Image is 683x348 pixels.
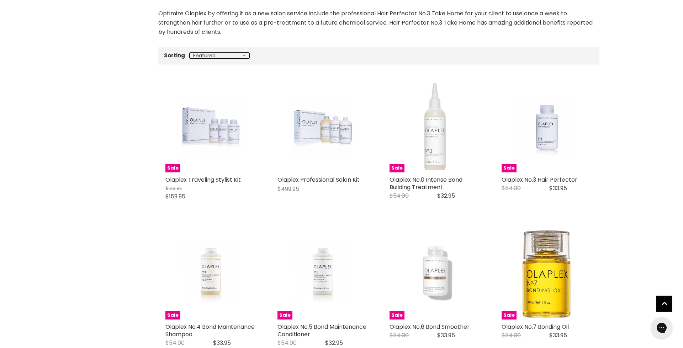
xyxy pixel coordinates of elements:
[502,164,517,172] span: Sale
[549,184,567,192] span: $33.95
[165,185,182,192] span: $169.95
[502,82,592,172] a: Olaplex Hair Perfector No 3 Sale
[277,82,368,172] a: Olaplex Professional Salon Kit
[390,176,462,191] a: Olaplex No.0 Intense Bond Building Treatment
[165,311,180,320] span: Sale
[390,323,470,331] a: Olaplex No.6 Bond Smoother
[390,82,480,172] a: Olaplex No.0 Intense Bond Building Treatment Sale
[549,331,567,339] span: $33.95
[437,192,455,200] span: $32.95
[181,229,241,320] img: Olaplex Bond Maintenance Shampoo No 4
[390,229,480,320] a: Olaplex No 6 Bond Smoother Sale
[277,185,299,193] span: $499.95
[164,52,185,58] label: Sorting
[213,339,231,347] span: $33.95
[502,229,592,320] a: Olaplex No.7 Bonding Oil Sale
[293,229,353,320] img: Olaplex Bond Maintenance Conditioner No 5
[165,323,255,338] a: Olaplex No.4 Bond Maintenance Shampoo
[502,176,577,184] a: Olaplex No.3 Hair Perfector
[293,82,353,172] img: Olaplex Professional Salon Kit
[165,339,185,347] span: $54.00
[277,229,368,320] a: Olaplex No.5 Bond Maintenance Conditioner Olaplex Bond Maintenance Conditioner No 5 Sale
[405,229,465,320] img: Olaplex No 6 Bond Smoother
[517,82,577,172] img: Olaplex Hair Perfector No 3
[325,339,343,347] span: $32.95
[165,229,256,320] a: Olaplex No.4 Bond Maintenance Shampoo Olaplex Bond Maintenance Shampoo No 4 Sale
[390,192,409,200] span: $54.00
[502,311,517,320] span: Sale
[277,323,366,338] a: Olaplex No.5 Bond Maintenance Conditioner
[277,311,292,320] span: Sale
[165,164,180,172] span: Sale
[277,176,360,184] a: Olaplex Professional Salon Kit
[502,229,592,320] img: Olaplex No.7 Bonding Oil
[181,82,241,172] img: Olaplex Traveling Stylist Kit
[165,176,241,184] a: Olaplex Traveling Stylist Kit
[502,323,569,331] a: Olaplex No.7 Bonding Oil
[647,315,676,341] iframe: Gorgias live chat messenger
[390,164,404,172] span: Sale
[165,82,256,172] a: Olaplex Traveling Stylist Kit Sale
[165,192,185,201] span: $159.95
[502,184,521,192] span: $54.00
[502,331,521,339] span: $54.00
[277,339,297,347] span: $54.00
[390,311,404,320] span: Sale
[437,331,455,339] span: $33.95
[390,331,409,339] span: $54.00
[390,82,480,172] img: Olaplex No.0 Intense Bond Building Treatment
